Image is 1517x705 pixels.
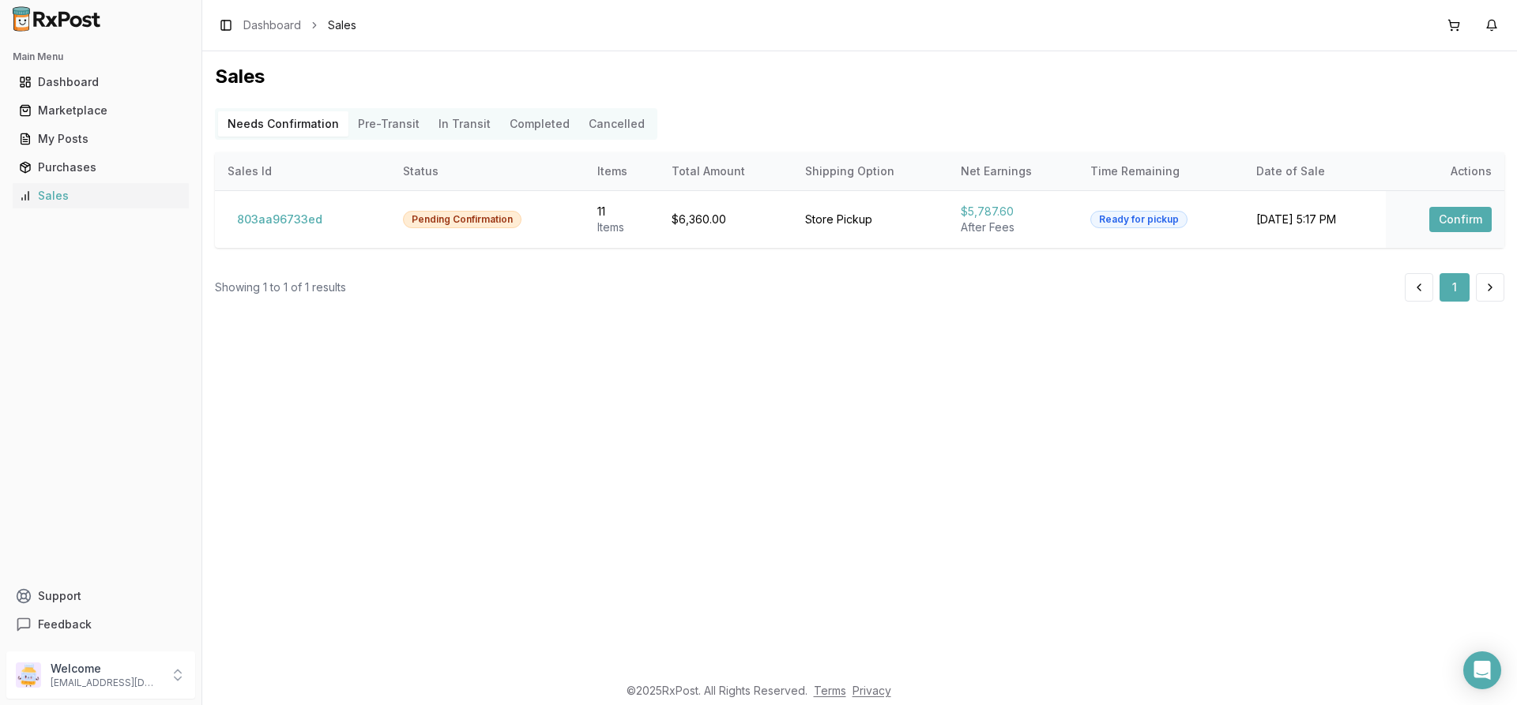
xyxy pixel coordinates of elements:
h1: Sales [215,64,1504,89]
button: Pre-Transit [348,111,429,137]
button: Confirm [1429,207,1492,232]
div: Showing 1 to 1 of 1 results [215,279,346,295]
th: Sales Id [215,152,390,190]
div: Item s [597,219,647,235]
div: Pending Confirmation [403,211,521,228]
div: Store Pickup [805,212,935,227]
div: [DATE] 5:17 PM [1256,212,1373,227]
div: Dashboard [19,74,183,90]
th: Net Earnings [948,152,1078,190]
div: 11 [597,204,647,219]
th: Actions [1386,152,1504,190]
img: RxPost Logo [6,6,107,32]
a: My Posts [13,125,189,153]
a: Sales [13,182,189,210]
button: Sales [6,183,195,208]
a: Privacy [853,684,891,697]
div: Purchases [19,159,183,175]
div: Sales [19,188,183,204]
p: Welcome [51,661,160,677]
span: Sales [328,17,356,33]
button: Purchases [6,155,195,180]
nav: breadcrumb [243,17,356,33]
th: Total Amount [659,152,792,190]
div: $6,360.00 [672,212,780,227]
th: Time Remaining [1078,152,1244,190]
th: Date of Sale [1244,152,1386,190]
img: User avatar [16,662,41,688]
a: Purchases [13,153,189,182]
th: Shipping Option [792,152,947,190]
div: After Fees [961,219,1066,235]
button: 1 [1440,273,1470,302]
th: Status [390,152,585,190]
th: Items [585,152,660,190]
h2: Main Menu [13,51,189,63]
div: Marketplace [19,103,183,118]
button: Dashboard [6,69,195,95]
div: Open Intercom Messenger [1463,651,1501,689]
a: Terms [814,684,846,697]
button: 803aa96733ed [228,207,332,232]
button: In Transit [429,111,500,137]
button: My Posts [6,126,195,152]
button: Support [6,582,195,610]
div: $5,787.60 [961,204,1066,219]
button: Cancelled [579,111,654,137]
button: Marketplace [6,98,195,123]
div: My Posts [19,131,183,147]
a: Marketplace [13,96,189,125]
p: [EMAIL_ADDRESS][DOMAIN_NAME] [51,677,160,689]
a: Dashboard [243,17,301,33]
div: Ready for pickup [1090,211,1188,228]
button: Completed [500,111,579,137]
span: Feedback [38,617,92,632]
button: Needs Confirmation [218,111,348,137]
button: Feedback [6,610,195,639]
a: Dashboard [13,68,189,96]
